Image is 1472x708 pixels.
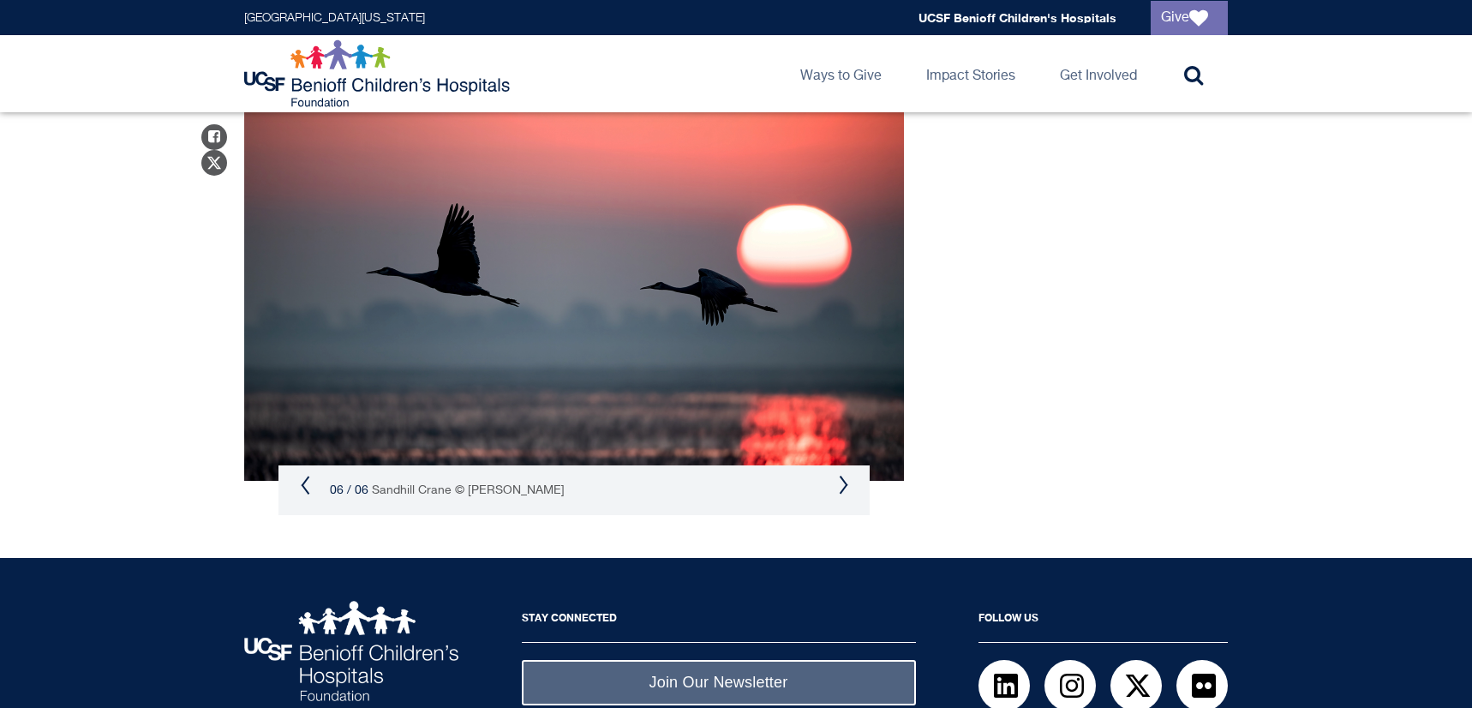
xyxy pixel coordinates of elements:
span: 06 / 06 [330,484,368,496]
a: Ways to Give [787,35,895,112]
button: Next [838,475,848,495]
button: Previous [300,475,310,495]
img: Sandhill Crane by Corey Raffel [244,112,904,481]
a: Impact Stories [913,35,1029,112]
img: UCSF Benioff Children's Hospitals [244,601,458,701]
a: [GEOGRAPHIC_DATA][US_STATE] [244,12,425,24]
small: Sandhill Crane © [PERSON_NAME] [372,484,565,496]
a: Give [1151,1,1228,35]
a: Get Involved [1046,35,1151,112]
a: UCSF Benioff Children's Hospitals [919,10,1116,25]
h2: Stay Connected [522,601,916,643]
img: Logo for UCSF Benioff Children's Hospitals Foundation [244,39,514,108]
h2: Follow Us [978,601,1228,643]
a: Join Our Newsletter [522,660,916,705]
